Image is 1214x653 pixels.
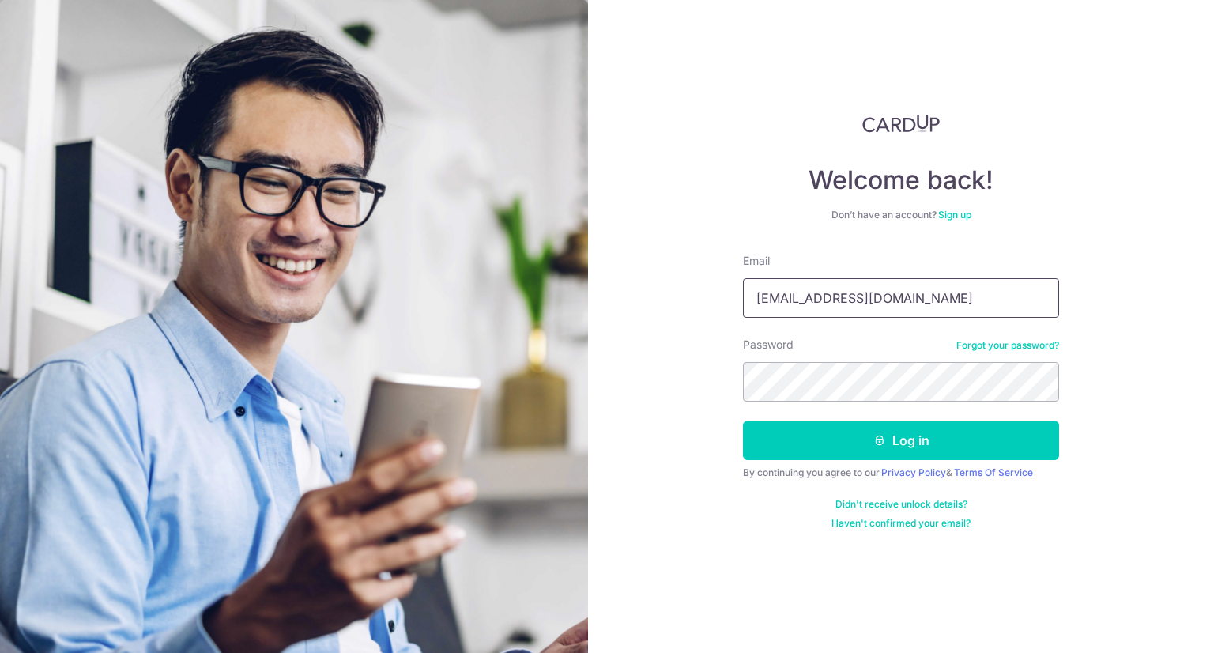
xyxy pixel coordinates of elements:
[743,164,1059,196] h4: Welcome back!
[938,209,971,221] a: Sign up
[835,498,967,511] a: Didn't receive unlock details?
[862,114,940,133] img: CardUp Logo
[954,466,1033,478] a: Terms Of Service
[881,466,946,478] a: Privacy Policy
[743,466,1059,479] div: By continuing you agree to our &
[743,278,1059,318] input: Enter your Email
[743,253,770,269] label: Email
[743,421,1059,460] button: Log in
[743,337,794,353] label: Password
[743,209,1059,221] div: Don’t have an account?
[831,517,971,530] a: Haven't confirmed your email?
[956,339,1059,352] a: Forgot your password?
